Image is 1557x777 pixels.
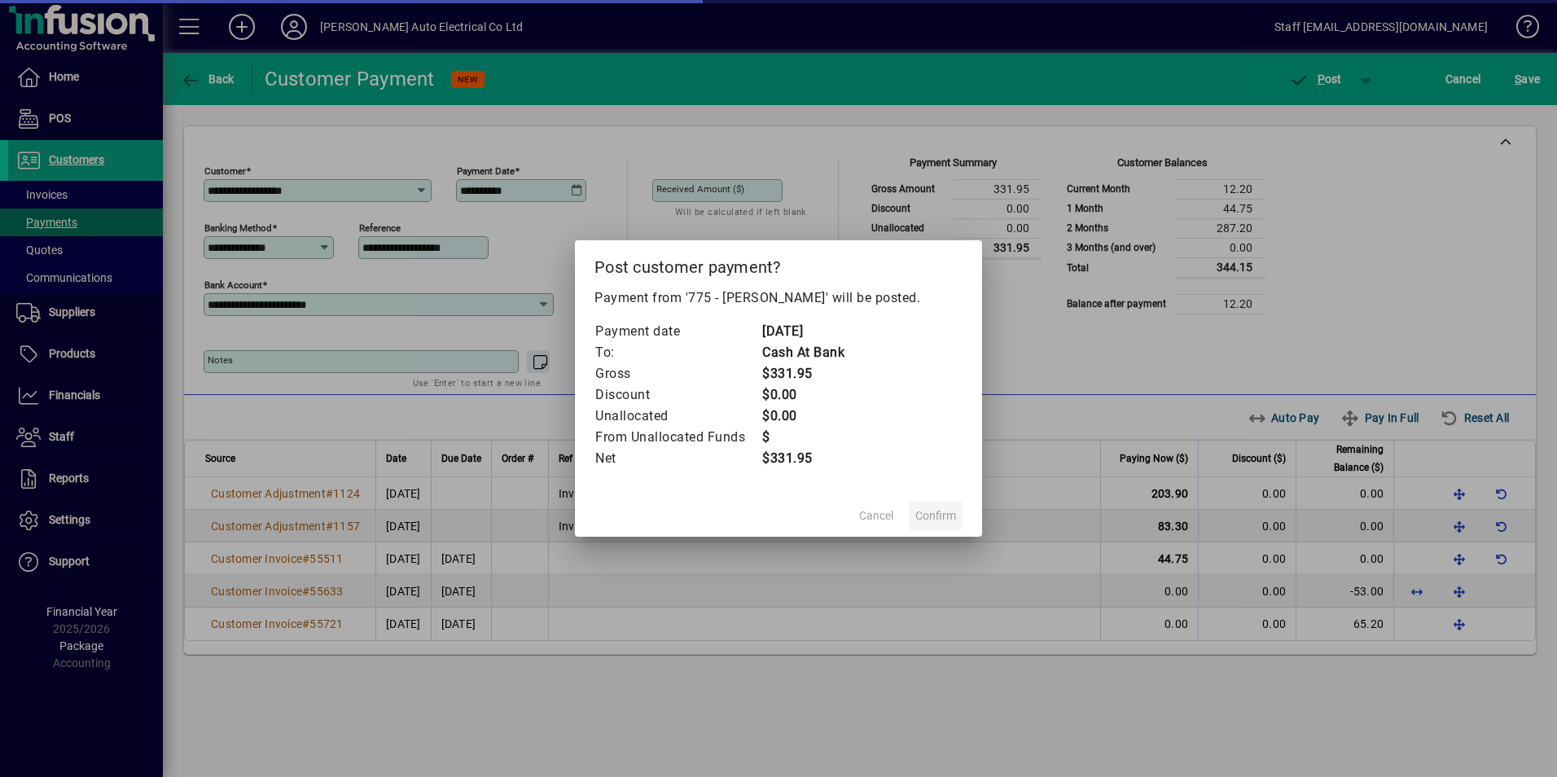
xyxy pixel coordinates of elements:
[761,363,844,384] td: $331.95
[594,384,761,406] td: Discount
[594,342,761,363] td: To:
[594,363,761,384] td: Gross
[761,406,844,427] td: $0.00
[594,288,963,308] p: Payment from '775 - [PERSON_NAME]' will be posted.
[761,384,844,406] td: $0.00
[761,321,844,342] td: [DATE]
[594,427,761,448] td: From Unallocated Funds
[761,427,844,448] td: $
[575,240,982,288] h2: Post customer payment?
[594,321,761,342] td: Payment date
[761,448,844,469] td: $331.95
[594,448,761,469] td: Net
[594,406,761,427] td: Unallocated
[761,342,844,363] td: Cash At Bank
